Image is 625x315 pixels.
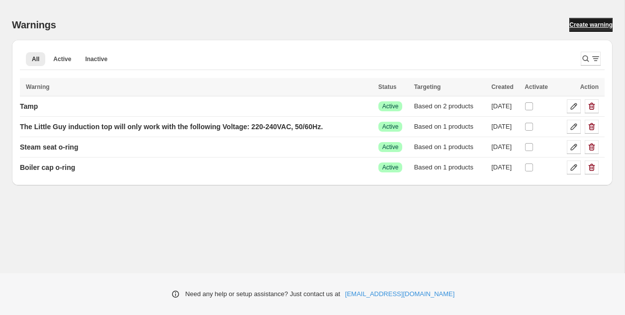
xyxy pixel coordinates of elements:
span: Created [491,83,514,90]
p: The Little Guy induction top will only work with the following Voltage: 220-240VAC, 50/60Hz. [20,122,323,132]
div: Based on 1 products [414,122,485,132]
span: Active [382,163,399,171]
div: [DATE] [491,162,519,172]
span: Inactive [85,55,107,63]
span: Action [580,83,599,90]
button: Search and filter results [581,52,601,66]
div: [DATE] [491,122,519,132]
p: Steam seat o-ring [20,142,78,152]
div: Based on 1 products [414,142,485,152]
div: Based on 1 products [414,162,485,172]
div: [DATE] [491,101,519,111]
span: Active [382,143,399,151]
span: Targeting [414,83,441,90]
div: [DATE] [491,142,519,152]
span: Warning [26,83,50,90]
span: Active [382,102,399,110]
a: The Little Guy induction top will only work with the following Voltage: 220-240VAC, 50/60Hz. [20,119,323,135]
p: Boiler cap o-ring [20,162,75,172]
span: Activate [525,83,548,90]
span: Active [53,55,71,63]
p: Tamp [20,101,38,111]
h2: Warnings [12,19,56,31]
a: Tamp [20,98,38,114]
span: Create warning [569,21,613,29]
span: Active [382,123,399,131]
a: Create warning [569,18,613,32]
a: Steam seat o-ring [20,139,78,155]
span: Status [378,83,397,90]
a: [EMAIL_ADDRESS][DOMAIN_NAME] [345,289,454,299]
div: Based on 2 products [414,101,485,111]
span: All [32,55,39,63]
a: Boiler cap o-ring [20,159,75,175]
